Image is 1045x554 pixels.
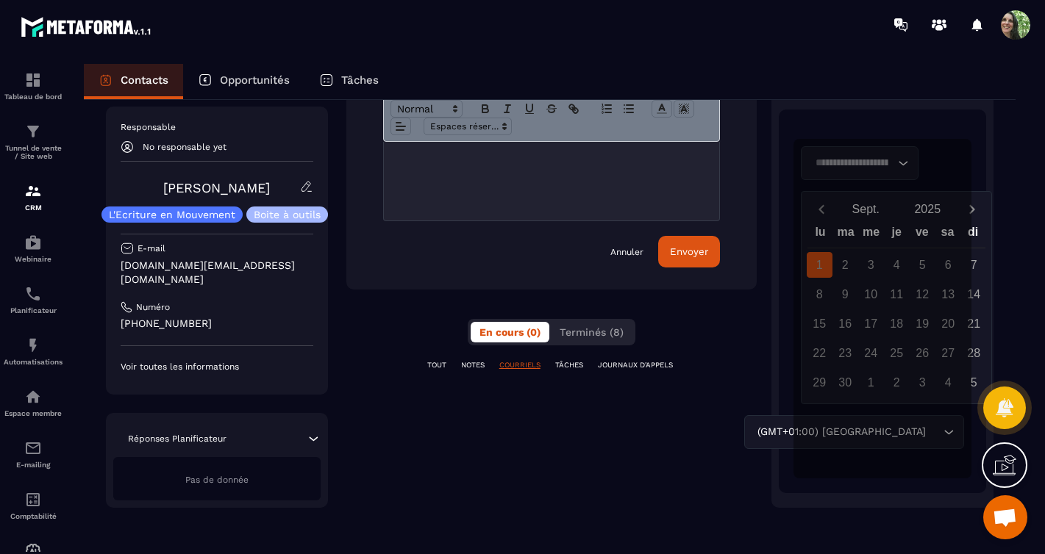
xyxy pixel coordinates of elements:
[961,370,987,395] div: 5
[163,180,270,195] a: [PERSON_NAME]
[479,326,541,338] span: En cours (0)
[304,64,393,99] a: Tâches
[961,311,987,337] div: 21
[143,142,227,152] p: No responsable yet
[4,171,63,223] a: formationformationCRM
[4,461,63,469] p: E-mailing
[4,274,63,325] a: schedulerschedulerPlanificateur
[555,360,583,370] p: TÂCHES
[109,209,235,220] p: L'Ecriture en Mouvement
[4,358,63,366] p: Automatisations
[21,13,153,40] img: logo
[84,64,183,99] a: Contacts
[4,223,63,274] a: automationsautomationsWebinaire
[461,360,485,370] p: NOTES
[24,439,42,457] img: email
[24,71,42,89] img: formation
[499,360,541,370] p: COURRIELS
[807,252,985,395] div: Calendar days
[961,340,987,366] div: 28
[121,361,313,373] p: Voir toutes les informations
[961,252,987,278] div: 7
[754,424,929,440] span: (GMT+01:00) [GEOGRAPHIC_DATA]
[4,306,63,314] p: Planificateur
[128,433,227,445] p: Réponses Planificateur
[610,246,643,258] a: Annuler
[4,409,63,417] p: Espace membre
[958,199,985,219] button: Next month
[24,388,42,406] img: automations
[744,415,964,449] div: Search for option
[121,259,313,287] p: [DOMAIN_NAME][EMAIL_ADDRESS][DOMAIN_NAME]
[24,234,42,251] img: automations
[551,322,632,342] button: Terminés (8)
[4,512,63,520] p: Comptabilité
[4,428,63,480] a: emailemailE-mailing
[220,73,290,87] p: Opportunités
[24,491,42,508] img: accountant
[658,236,720,267] button: Envoyer
[4,255,63,263] p: Webinaire
[121,317,313,331] p: [PHONE_NUMBER]
[136,301,170,313] p: Numéro
[961,281,987,307] div: 14
[121,121,313,133] p: Responsable
[121,73,168,87] p: Contacts
[185,475,249,485] span: Pas de donnée
[807,222,985,395] div: Calendar wrapper
[4,144,63,160] p: Tunnel de vente / Site web
[24,182,42,200] img: formation
[4,112,63,171] a: formationformationTunnel de vente / Site web
[560,326,624,338] span: Terminés (8)
[598,360,673,370] p: JOURNAUX D'APPELS
[24,123,42,140] img: formation
[983,495,1027,539] a: Ouvrir le chat
[341,73,379,87] p: Tâches
[4,325,63,377] a: automationsautomationsAutomatisations
[24,285,42,303] img: scheduler
[4,60,63,112] a: formationformationTableau de bord
[471,322,549,342] button: En cours (0)
[427,360,446,370] p: TOUT
[960,222,986,248] div: di
[183,64,304,99] a: Opportunités
[4,204,63,212] p: CRM
[138,242,165,254] p: E-mail
[24,337,42,354] img: automations
[4,480,63,531] a: accountantaccountantComptabilité
[254,209,321,220] p: Boite à outils
[4,377,63,428] a: automationsautomationsEspace membre
[4,93,63,101] p: Tableau de bord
